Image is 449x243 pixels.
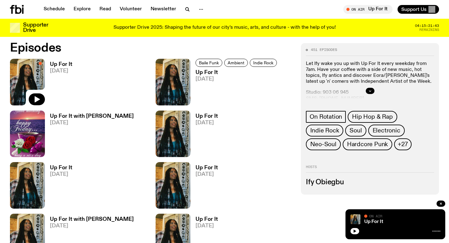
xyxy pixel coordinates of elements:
[401,7,427,12] span: Support Us
[343,138,392,150] a: Hardcore Punk
[310,113,342,120] span: On Rotation
[196,77,279,82] span: [DATE]
[196,120,218,126] span: [DATE]
[394,138,411,150] button: +27
[343,5,393,14] button: On AirUp For It
[398,5,439,14] button: Support Us
[350,127,362,134] span: Soul
[191,114,218,157] a: Up For It[DATE]
[113,25,336,31] p: Supporter Drive 2025: Shaping the future of our city’s music, arts, and culture - with the help o...
[10,162,45,209] img: Ify - a Brown Skin girl with black braided twists, looking up to the side with her tongue stickin...
[228,60,244,65] span: Ambient
[40,5,69,14] a: Schedule
[50,68,72,74] span: [DATE]
[191,70,279,105] a: Up For It[DATE]
[50,114,134,119] h3: Up For It with [PERSON_NAME]
[116,5,146,14] a: Volunteer
[96,5,115,14] a: Read
[50,172,72,177] span: [DATE]
[352,113,393,120] span: Hip Hop & Rap
[369,214,382,218] span: On Air
[70,5,94,14] a: Explore
[310,141,336,148] span: Neo-Soul
[199,60,219,65] span: Baile Funk
[224,59,248,67] a: Ambient
[196,223,218,229] span: [DATE]
[156,162,191,209] img: Ify - a Brown Skin girl with black braided twists, looking up to the side with her tongue stickin...
[50,223,134,229] span: [DATE]
[196,70,279,75] h3: Up For It
[364,219,383,224] a: Up For It
[310,127,339,134] span: Indie Rock
[45,165,72,209] a: Up For It[DATE]
[50,120,134,126] span: [DATE]
[345,125,366,136] a: Soul
[398,141,408,148] span: +27
[196,217,218,222] h3: Up For It
[191,165,218,209] a: Up For It[DATE]
[196,114,218,119] h3: Up For It
[373,127,400,134] span: Electronic
[50,165,72,171] h3: Up For It
[347,141,388,148] span: Hardcore Punk
[306,138,340,150] a: Neo-Soul
[415,24,439,27] span: 04:15:21:43
[306,125,343,136] a: Indie Rock
[306,165,434,173] h2: Hosts
[50,62,72,67] h3: Up For It
[196,172,218,177] span: [DATE]
[45,62,72,105] a: Up For It[DATE]
[306,111,346,123] a: On Rotation
[50,217,134,222] h3: Up For It with [PERSON_NAME]
[156,111,191,157] img: Ify - a Brown Skin girl with black braided twists, looking up to the side with her tongue stickin...
[10,42,293,54] h2: Episodes
[311,48,337,52] span: 451 episodes
[196,59,222,67] a: Baile Funk
[45,114,134,157] a: Up For It with [PERSON_NAME][DATE]
[250,59,277,67] a: Indie Rock
[306,61,434,85] p: Let Ify wake you up with Up For It every weekday from 7am. Have your coffee with a side of new mu...
[253,60,273,65] span: Indie Rock
[156,59,191,105] img: Ify - a Brown Skin girl with black braided twists, looking up to the side with her tongue stickin...
[348,111,397,123] a: Hip Hop & Rap
[368,125,405,136] a: Electronic
[147,5,180,14] a: Newsletter
[306,179,434,186] h3: Ify Obiegbu
[419,28,439,32] span: Remaining
[350,214,360,224] img: Ify - a Brown Skin girl with black braided twists, looking up to the side with her tongue stickin...
[23,22,48,33] h3: Supporter Drive
[196,165,218,171] h3: Up For It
